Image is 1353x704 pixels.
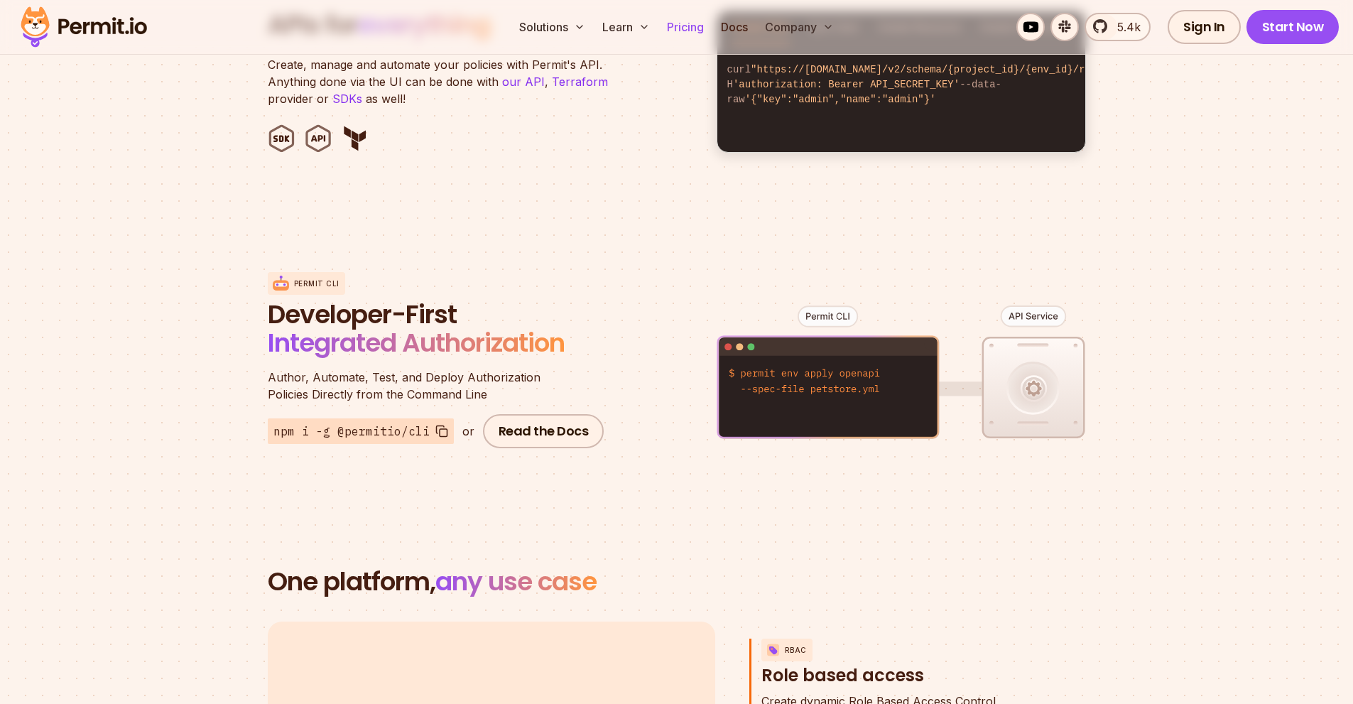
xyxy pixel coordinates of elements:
[435,563,597,600] span: any use case
[597,13,656,41] button: Learn
[294,278,339,289] p: Permit CLI
[715,13,754,41] a: Docs
[751,64,1114,75] span: "https://[DOMAIN_NAME]/v2/schema/{project_id}/{env_id}/roles"
[1168,10,1241,44] a: Sign In
[462,423,474,440] div: or
[1109,18,1141,36] span: 5.4k
[273,423,430,440] span: npm i -g @permitio/cli
[759,13,839,41] button: Company
[483,414,604,448] a: Read the Docs
[661,13,710,41] a: Pricing
[502,75,545,89] a: our API
[268,369,609,386] span: Author, Automate, Test, and Deploy Authorization
[552,75,608,89] a: Terraform
[268,568,1086,596] h2: One platform,
[332,92,362,106] a: SDKs
[268,56,623,107] p: Create, manage and automate your policies with Permit's API. Anything done via the UI can be done...
[268,325,565,361] span: Integrated Authorization
[14,3,153,51] img: Permit logo
[1246,10,1340,44] a: Start Now
[514,13,591,41] button: Solutions
[1085,13,1151,41] a: 5.4k
[745,94,936,105] span: '{"key":"admin","name":"admin"}'
[733,79,960,90] span: 'authorization: Bearer API_SECRET_KEY'
[268,300,609,329] span: Developer-First
[268,369,609,403] p: Policies Directly from the Command Line
[717,51,1085,119] code: curl -H --data-raw
[268,418,454,444] button: npm i -g @permitio/cli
